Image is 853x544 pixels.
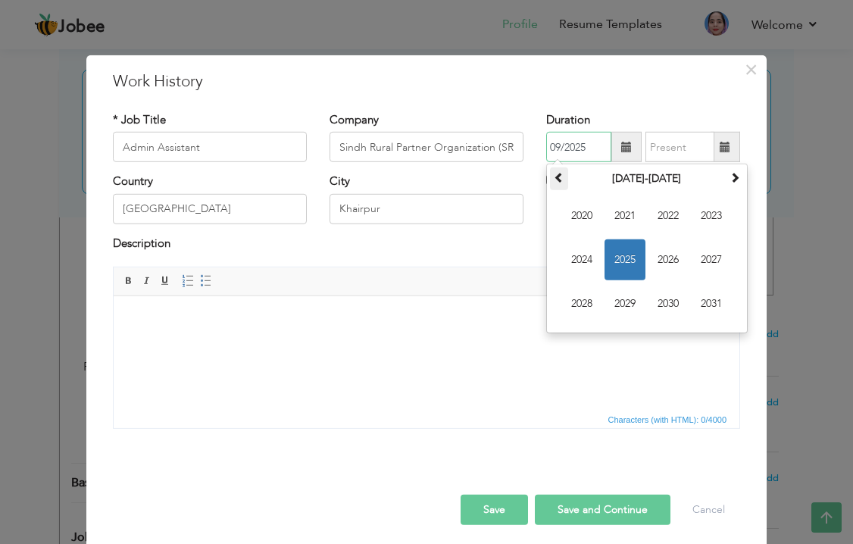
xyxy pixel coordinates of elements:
[645,132,714,162] input: Present
[554,172,564,183] span: Previous Decade
[745,56,758,83] span: ×
[730,172,740,183] span: Next Decade
[605,195,645,236] span: 2021
[605,413,732,427] div: Statistics
[113,174,153,189] label: Country
[113,236,170,252] label: Description
[605,413,730,427] span: Characters (with HTML): 0/4000
[535,495,670,525] button: Save and Continue
[691,283,732,324] span: 2031
[691,239,732,280] span: 2027
[114,296,739,410] iframe: Rich Text Editor, workEditor
[546,132,611,162] input: From
[605,283,645,324] span: 2029
[180,273,196,289] a: Insert/Remove Numbered List
[120,273,137,289] a: Bold
[139,273,155,289] a: Italic
[568,167,726,190] th: Select Decade
[648,283,689,324] span: 2030
[330,112,379,128] label: Company
[330,174,350,189] label: City
[648,195,689,236] span: 2022
[561,239,602,280] span: 2024
[739,58,763,82] button: Close
[113,112,166,128] label: * Job Title
[561,283,602,324] span: 2028
[561,195,602,236] span: 2020
[691,195,732,236] span: 2023
[461,495,528,525] button: Save
[605,239,645,280] span: 2025
[546,112,590,128] label: Duration
[157,273,173,289] a: Underline
[648,239,689,280] span: 2026
[198,273,214,289] a: Insert/Remove Bulleted List
[677,495,740,525] button: Cancel
[113,70,740,93] h3: Work History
